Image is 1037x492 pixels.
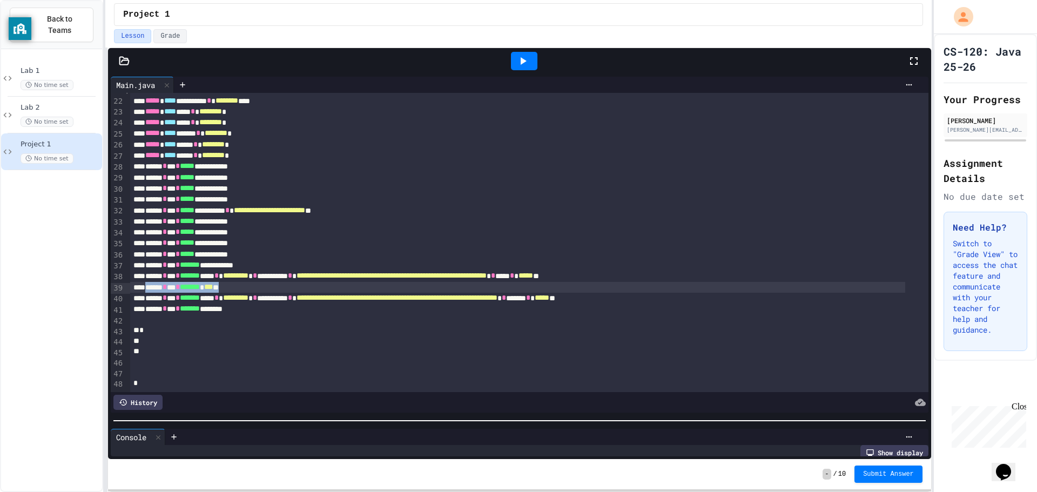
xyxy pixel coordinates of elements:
div: 42 [111,316,124,327]
span: Lab 2 [21,103,100,112]
div: 48 [111,379,124,390]
div: 25 [111,129,124,140]
span: Project 1 [123,8,170,21]
span: No time set [21,80,73,90]
div: 43 [111,327,124,338]
span: Project 1 [21,140,100,149]
div: Console [111,432,152,443]
div: My Account [942,4,976,29]
h1: CS-120: Java 25-26 [944,44,1027,74]
div: 29 [111,173,124,184]
div: 34 [111,228,124,239]
div: 47 [111,369,124,380]
div: 45 [111,348,124,359]
span: Back to Teams [35,14,84,36]
button: privacy banner [9,17,31,40]
button: Back to Teams [10,8,93,42]
div: No due date set [944,190,1027,203]
iframe: chat widget [947,402,1026,448]
span: 10 [838,470,846,478]
div: 30 [111,184,124,195]
div: 44 [111,337,124,348]
h3: Need Help? [953,221,1018,234]
div: 33 [111,217,124,228]
div: Chat with us now!Close [4,4,75,69]
div: [PERSON_NAME][EMAIL_ADDRESS][PERSON_NAME][DOMAIN_NAME] [947,126,1024,134]
div: 23 [111,107,124,118]
div: 37 [111,261,124,272]
button: Submit Answer [854,466,922,483]
span: Submit Answer [863,470,914,478]
div: 31 [111,195,124,206]
div: Main.java [111,77,174,93]
div: 35 [111,239,124,250]
span: / [833,470,837,478]
div: History [113,395,163,410]
div: Show display [860,445,928,460]
span: - [823,469,831,480]
div: 28 [111,162,124,173]
div: 22 [111,96,124,107]
iframe: chat widget [992,449,1026,481]
div: 24 [111,118,124,129]
div: 27 [111,151,124,162]
div: Main.java [111,79,160,91]
div: Console [111,429,165,445]
div: 38 [111,272,124,282]
button: Lesson [114,29,151,43]
div: 39 [111,283,124,294]
button: Grade [153,29,187,43]
h2: Assignment Details [944,156,1027,186]
span: No time set [21,117,73,127]
span: Lab 1 [21,66,100,76]
span: Fold line [124,86,130,95]
div: [PERSON_NAME] [947,116,1024,125]
div: 32 [111,206,124,217]
div: 46 [111,358,124,369]
span: No time set [21,153,73,164]
p: Switch to "Grade View" to access the chat feature and communicate with your teacher for help and ... [953,238,1018,335]
div: 40 [111,294,124,305]
div: 36 [111,250,124,261]
div: 26 [111,140,124,151]
div: 41 [111,305,124,316]
h2: Your Progress [944,92,1027,107]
